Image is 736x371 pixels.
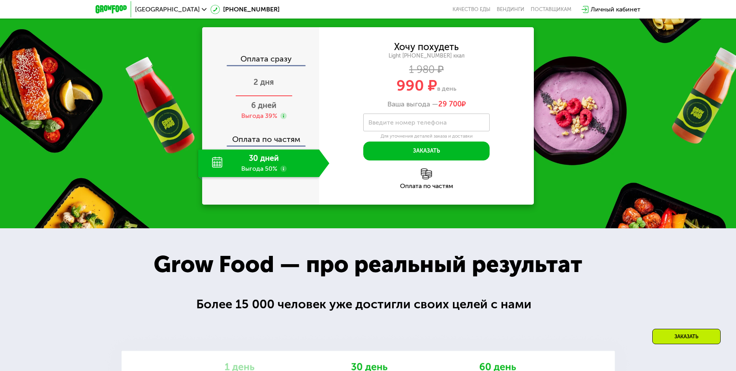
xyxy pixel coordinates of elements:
[319,100,534,109] div: Ваша выгода —
[452,6,490,13] a: Качество еды
[438,100,462,108] span: 29 700
[196,295,540,314] div: Более 15 000 человек уже достигли своих целей с нами
[363,142,490,160] button: Заказать
[319,52,534,60] div: Light [PHONE_NUMBER] ккал
[203,55,319,65] div: Оплата сразу
[368,120,447,125] label: Введите номер телефона
[421,168,432,179] img: l6xcnZfty9opOoJh.png
[241,112,277,120] div: Выгода 39%
[136,247,600,282] div: Grow Food — про реальный результат
[203,127,319,145] div: Оплата по частям
[396,76,437,95] span: 990 ₽
[394,43,459,51] div: Хочу похудеть
[531,6,571,13] div: поставщикам
[319,183,534,189] div: Оплата по частям
[438,100,466,109] span: ₽
[135,6,200,13] span: [GEOGRAPHIC_DATA]
[591,5,640,14] div: Личный кабинет
[319,65,534,74] div: 1 980 ₽
[497,6,524,13] a: Вендинги
[253,77,274,87] span: 2 дня
[437,85,456,92] span: в день
[210,5,280,14] a: [PHONE_NUMBER]
[652,329,721,344] div: Заказать
[251,101,276,110] span: 6 дней
[363,133,490,140] div: Для уточнения деталей заказа и доставки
